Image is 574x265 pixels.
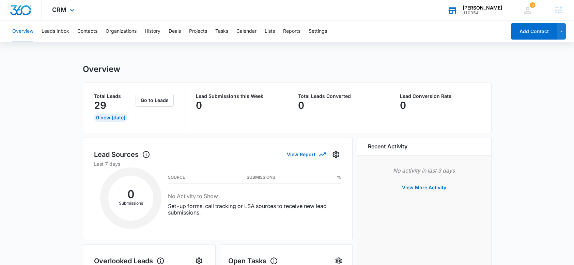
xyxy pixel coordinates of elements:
h2: 0 [108,190,153,199]
p: No activity in last 3 days [368,166,480,175]
button: Organizations [106,20,137,42]
h3: Source [168,176,185,179]
p: Lead Submissions this Week [196,94,276,99]
p: Submissions [108,200,153,206]
button: View Report [287,148,325,160]
button: History [145,20,160,42]
p: 0 [196,100,202,111]
p: Last 7 days [94,160,341,167]
button: Settings [309,20,327,42]
p: Total Leads Converted [298,94,378,99]
button: Deals [169,20,181,42]
p: 0 [400,100,406,111]
p: 29 [94,100,106,111]
div: notifications count [530,2,535,8]
div: account name [463,5,502,11]
button: Contacts [77,20,97,42]
span: CRM [52,6,66,13]
button: Settings [330,149,341,160]
button: Calendar [236,20,257,42]
button: Tasks [215,20,228,42]
button: Go to Leads [136,94,174,107]
p: Total Leads [94,94,135,99]
h3: Submissions [247,176,275,179]
h6: Recent Activity [368,142,407,150]
button: Projects [189,20,207,42]
button: Add Contact [511,23,557,40]
span: 6 [530,2,535,8]
p: Set-up forms, call tracking or LSA sources to receive new lead submissions. [168,203,341,216]
h3: % [337,176,341,179]
button: Leads Inbox [42,20,69,42]
button: Overview [12,20,33,42]
p: Lead Conversion Rate [400,94,480,99]
div: 0 New [DATE] [94,114,127,122]
button: View More Activity [395,179,453,196]
h1: Overview [83,64,120,74]
p: 0 [298,100,304,111]
h3: No Activity to Show [168,192,341,200]
div: account id [463,11,502,15]
button: Lists [265,20,275,42]
button: Reports [283,20,300,42]
h1: Lead Sources [94,149,150,160]
a: Go to Leads [136,97,174,103]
